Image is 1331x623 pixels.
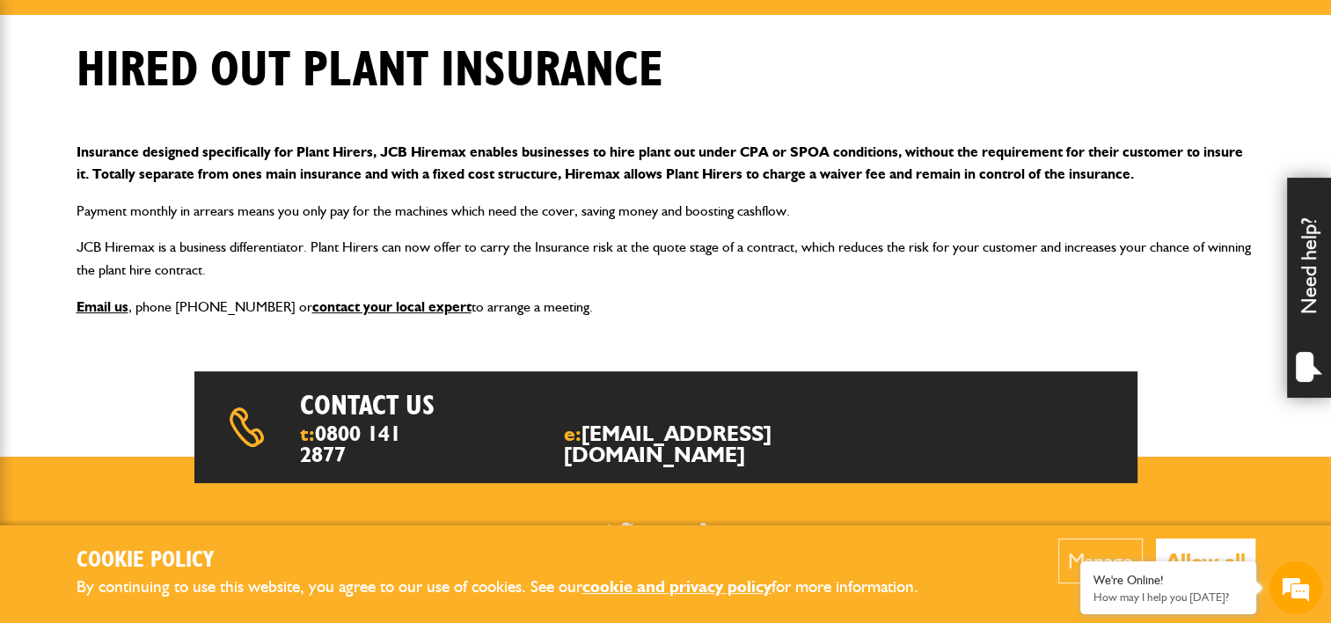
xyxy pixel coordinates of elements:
[1156,539,1255,583] button: Allow all
[77,547,947,575] h2: Cookie Policy
[300,423,416,465] span: t:
[700,523,724,545] img: Linked In
[1093,590,1243,604] p: How may I help you today?
[77,296,1255,319] p: , phone [PHONE_NUMBER] or to arrange a meeting.
[77,200,1255,223] p: Payment monthly in arrears means you only pay for the machines which need the cover, saving money...
[1093,573,1243,588] div: We're Online!
[564,421,772,467] a: [EMAIL_ADDRESS][DOMAIN_NAME]
[312,298,472,315] a: contact your local expert
[582,576,772,597] a: cookie and privacy policy
[300,421,401,467] a: 0800 141 2877
[1058,539,1143,583] button: Manage
[77,298,128,315] a: Email us
[77,141,1255,186] p: Insurance designed specifically for Plant Hirers, JCB Hiremax enables businesses to hire plant ou...
[77,574,947,601] p: By continuing to use this website, you agree to our use of cookies. See our for more information.
[1287,178,1331,398] div: Need help?
[564,423,859,465] span: e:
[300,389,713,422] h2: Contact us
[77,41,663,100] h1: Hired out plant insurance
[700,523,724,545] a: LinkedIn
[77,236,1255,281] p: JCB Hiremax is a business differentiator. Plant Hirers can now offer to carry the Insurance risk ...
[607,523,634,545] img: Twitter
